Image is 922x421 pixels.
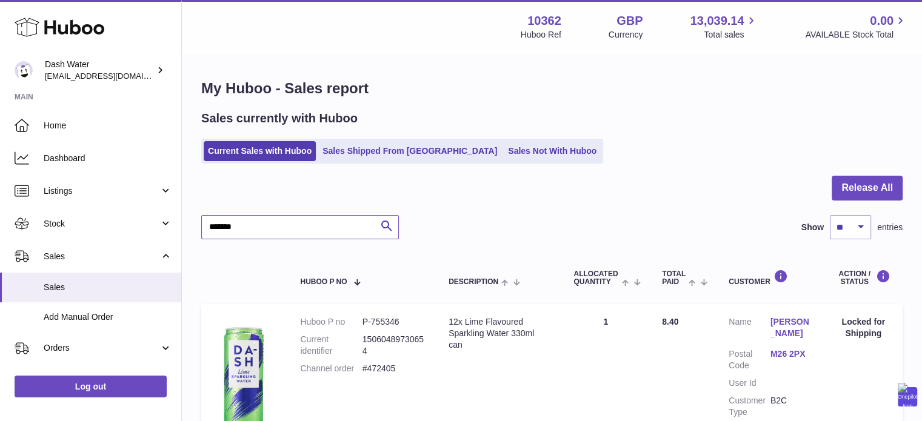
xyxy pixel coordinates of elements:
[45,59,154,82] div: Dash Water
[44,342,159,354] span: Orders
[44,311,172,323] span: Add Manual Order
[704,29,758,41] span: Total sales
[770,348,812,360] a: M26 2PX
[805,13,907,41] a: 0.00 AVAILABLE Stock Total
[832,176,903,201] button: Release All
[521,29,561,41] div: Huboo Ref
[44,282,172,293] span: Sales
[300,363,362,374] dt: Channel order
[836,316,890,339] div: Locked for Shipping
[204,141,316,161] a: Current Sales with Huboo
[449,278,498,286] span: Description
[801,222,824,233] label: Show
[300,316,362,328] dt: Huboo P no
[44,185,159,197] span: Listings
[300,278,347,286] span: Huboo P no
[504,141,601,161] a: Sales Not With Huboo
[44,120,172,131] span: Home
[770,316,812,339] a: [PERSON_NAME]
[300,334,362,357] dt: Current identifier
[662,317,678,327] span: 8.40
[44,153,172,164] span: Dashboard
[362,334,424,357] dd: 15060489730654
[15,376,167,397] a: Log out
[690,13,744,29] span: 13,039.14
[729,270,812,286] div: Customer
[573,270,618,286] span: ALLOCATED Quantity
[362,316,424,328] dd: P-755346
[44,251,159,262] span: Sales
[877,222,903,233] span: entries
[770,395,812,418] dd: B2C
[662,270,686,286] span: Total paid
[690,13,758,41] a: 13,039.14 Total sales
[45,71,178,81] span: [EMAIL_ADDRESS][DOMAIN_NAME]
[527,13,561,29] strong: 10362
[449,316,549,351] div: 12x Lime Flavoured Sparkling Water 330ml can
[15,61,33,79] img: bea@dash-water.com
[870,13,894,29] span: 0.00
[729,316,770,342] dt: Name
[836,270,890,286] div: Action / Status
[616,13,643,29] strong: GBP
[609,29,643,41] div: Currency
[729,395,770,418] dt: Customer Type
[729,348,770,371] dt: Postal Code
[201,110,358,127] h2: Sales currently with Huboo
[805,29,907,41] span: AVAILABLE Stock Total
[44,218,159,230] span: Stock
[201,79,903,98] h1: My Huboo - Sales report
[362,363,424,374] dd: #472405
[318,141,501,161] a: Sales Shipped From [GEOGRAPHIC_DATA]
[729,377,770,389] dt: User Id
